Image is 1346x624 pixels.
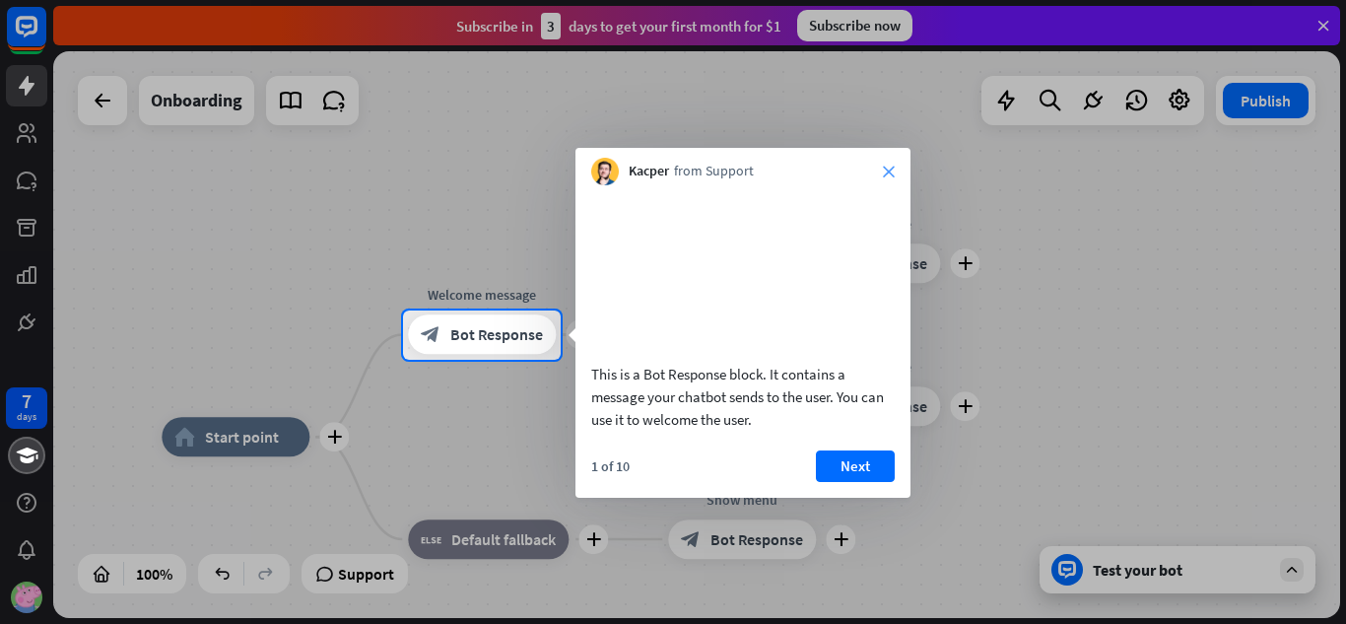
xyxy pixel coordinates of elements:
[421,325,440,345] i: block_bot_response
[674,162,754,181] span: from Support
[629,162,669,181] span: Kacper
[591,457,630,475] div: 1 of 10
[591,363,895,431] div: This is a Bot Response block. It contains a message your chatbot sends to the user. You can use i...
[450,325,543,345] span: Bot Response
[816,451,895,482] button: Next
[883,166,895,177] i: close
[16,8,75,67] button: Open LiveChat chat widget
